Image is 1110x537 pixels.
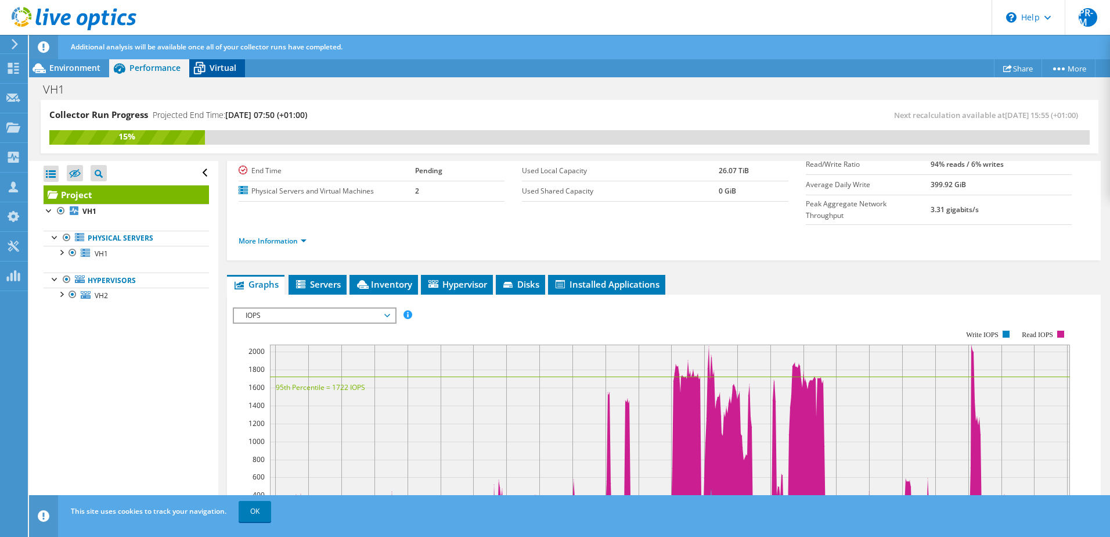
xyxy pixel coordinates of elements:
[248,364,265,374] text: 1800
[502,278,539,290] span: Disks
[276,382,365,392] text: 95th Percentile = 1722 IOPS
[719,186,736,196] b: 0 GiB
[210,62,236,73] span: Virtual
[248,436,265,446] text: 1000
[71,506,226,516] span: This site uses cookies to track your navigation.
[1006,12,1017,23] svg: \n
[44,204,209,219] a: VH1
[44,288,209,303] a: VH2
[239,185,415,197] label: Physical Servers and Virtual Machines
[71,42,343,52] span: Additional analysis will be available once all of your collector runs have completed.
[894,110,1084,120] span: Next recalculation available at
[994,59,1042,77] a: Share
[44,185,209,204] a: Project
[355,278,412,290] span: Inventory
[554,278,659,290] span: Installed Applications
[415,186,419,196] b: 2
[44,273,209,288] a: Hypervisors
[966,331,999,339] text: Write IOPS
[1005,110,1078,120] span: [DATE] 15:55 (+01:00)
[806,198,931,221] label: Peak Aggregate Network Throughput
[931,205,979,214] b: 3.31 gigabits/s
[95,291,108,300] span: VH2
[49,62,100,73] span: Environment
[931,180,966,189] b: 399.92 GiB
[415,166,442,176] b: Pending
[806,159,931,170] label: Read/Write Ratio
[1041,59,1095,77] a: More
[44,231,209,246] a: Physical Servers
[931,159,1004,169] b: 94% reads / 6% writes
[129,62,181,73] span: Performance
[253,454,265,464] text: 800
[239,501,271,522] a: OK
[49,130,205,143] div: 15%
[95,249,108,259] span: VH1
[253,490,265,500] text: 400
[233,278,279,290] span: Graphs
[248,400,265,410] text: 1400
[44,246,209,261] a: VH1
[1079,8,1097,27] span: PR-M
[82,206,96,216] b: VH1
[427,278,487,290] span: Hypervisor
[1022,331,1053,339] text: Read IOPS
[248,382,265,392] text: 1600
[522,165,719,177] label: Used Local Capacity
[719,166,749,176] b: 26.07 TiB
[239,236,307,246] a: More Information
[248,418,265,428] text: 1200
[248,346,265,356] text: 2000
[225,109,307,120] span: [DATE] 07:50 (+01:00)
[153,109,307,121] h4: Projected End Time:
[240,309,389,323] span: IOPS
[253,472,265,482] text: 600
[294,278,341,290] span: Servers
[239,165,415,177] label: End Time
[38,83,82,96] h1: VH1
[522,185,719,197] label: Used Shared Capacity
[806,179,931,191] label: Average Daily Write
